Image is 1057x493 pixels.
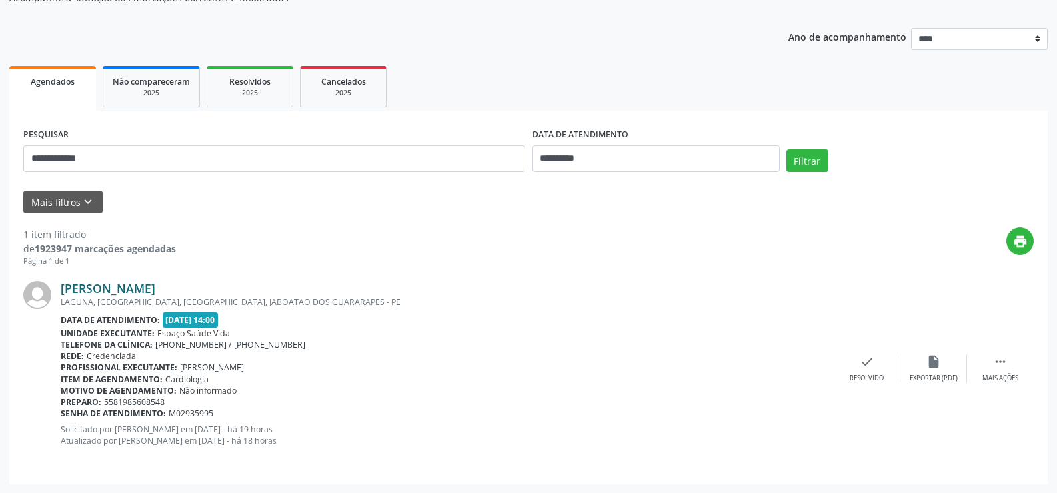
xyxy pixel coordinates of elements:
div: 2025 [113,88,190,98]
button: Mais filtroskeyboard_arrow_down [23,191,103,214]
span: Resolvidos [229,76,271,87]
span: Não compareceram [113,76,190,87]
b: Senha de atendimento: [61,408,166,419]
i: keyboard_arrow_down [81,195,95,209]
b: Preparo: [61,396,101,408]
div: 2025 [217,88,283,98]
span: Agendados [31,76,75,87]
p: Solicitado por [PERSON_NAME] em [DATE] - há 19 horas Atualizado por [PERSON_NAME] em [DATE] - há ... [61,424,834,446]
span: Não informado [179,385,237,396]
span: [PHONE_NUMBER] / [PHONE_NUMBER] [155,339,305,350]
b: Data de atendimento: [61,314,160,326]
div: LAGUNA, [GEOGRAPHIC_DATA], [GEOGRAPHIC_DATA], JABOATAO DOS GUARARAPES - PE [61,296,834,308]
span: [DATE] 14:00 [163,312,219,328]
span: M02935995 [169,408,213,419]
a: [PERSON_NAME] [61,281,155,296]
button: Filtrar [786,149,828,172]
b: Telefone da clínica: [61,339,153,350]
div: 2025 [310,88,377,98]
div: Resolvido [850,374,884,383]
img: img [23,281,51,309]
button: print [1006,227,1034,255]
p: Ano de acompanhamento [788,28,906,45]
i: print [1013,234,1028,249]
b: Item de agendamento: [61,374,163,385]
span: Credenciada [87,350,136,362]
label: DATA DE ATENDIMENTO [532,125,628,145]
i: check [860,354,874,369]
label: PESQUISAR [23,125,69,145]
div: Mais ações [982,374,1018,383]
i:  [993,354,1008,369]
b: Unidade executante: [61,328,155,339]
div: 1 item filtrado [23,227,176,241]
b: Rede: [61,350,84,362]
div: Página 1 de 1 [23,256,176,267]
span: [PERSON_NAME] [180,362,244,373]
span: Espaço Saúde Vida [157,328,230,339]
i: insert_drive_file [926,354,941,369]
span: Cardiologia [165,374,209,385]
span: Cancelados [321,76,366,87]
b: Motivo de agendamento: [61,385,177,396]
div: de [23,241,176,256]
span: 5581985608548 [104,396,165,408]
strong: 1923947 marcações agendadas [35,242,176,255]
b: Profissional executante: [61,362,177,373]
div: Exportar (PDF) [910,374,958,383]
